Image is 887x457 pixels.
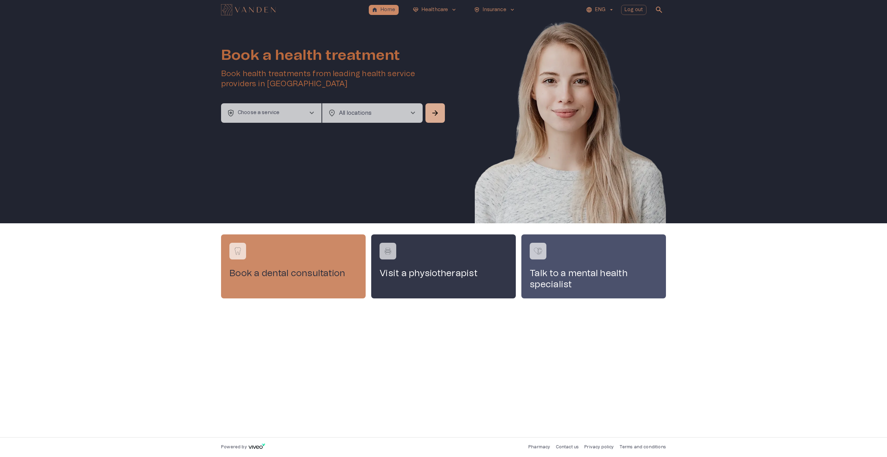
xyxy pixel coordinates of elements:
[528,445,550,449] a: Pharmacy
[409,109,417,117] span: chevron_right
[229,268,357,279] h4: Book a dental consultation
[431,109,439,117] span: arrow_forward
[509,7,515,13] span: keyboard_arrow_down
[595,6,605,14] p: ENG
[652,3,666,17] button: open search modal
[483,6,506,14] p: Insurance
[471,5,518,15] button: health_and_safetyInsurancekeyboard_arrow_down
[328,109,336,117] span: location_on
[533,246,543,256] img: Talk to a mental health specialist logo
[221,47,446,63] h1: Book a health treatment
[410,5,460,15] button: ecg_heartHealthcarekeyboard_arrow_down
[369,5,399,15] button: homeHome
[621,5,646,15] button: Log out
[221,234,366,298] a: Navigate to service booking
[451,7,457,13] span: keyboard_arrow_down
[221,69,446,89] h5: Book health treatments from leading health service providers in [GEOGRAPHIC_DATA]
[221,444,247,450] p: Powered by
[625,6,643,14] p: Log out
[308,109,316,117] span: chevron_right
[227,109,235,117] span: health_and_safety
[585,5,615,15] button: ENG
[655,6,663,14] span: search
[474,7,480,13] span: health_and_safety
[619,445,666,449] a: Terms and conditions
[425,103,445,123] button: Search
[221,5,366,15] a: Navigate to homepage
[339,109,398,117] p: All locations
[372,7,378,13] span: home
[556,444,579,450] p: Contact us
[521,234,666,298] a: Navigate to service booking
[413,7,419,13] span: ecg_heart
[380,268,507,279] h4: Visit a physiotherapist
[371,234,516,298] a: Navigate to service booking
[221,103,322,123] button: health_and_safetyChoose a servicechevron_right
[584,445,613,449] a: Privacy policy
[422,6,448,14] p: Healthcare
[238,109,279,117] p: Choose a service
[530,268,658,290] h4: Talk to a mental health specialist
[381,6,395,14] p: Home
[233,246,243,256] img: Book a dental consultation logo
[221,4,276,15] img: Vanden logo
[475,19,666,244] img: Woman smiling
[383,246,393,256] img: Visit a physiotherapist logo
